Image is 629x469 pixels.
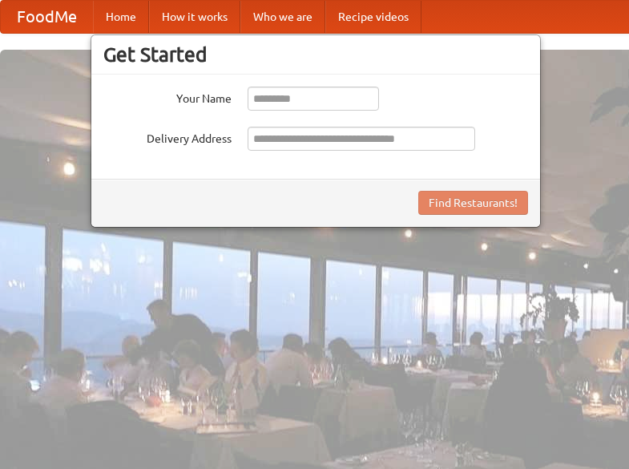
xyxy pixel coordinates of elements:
[149,1,240,33] a: How it works
[1,1,93,33] a: FoodMe
[103,87,232,107] label: Your Name
[93,1,149,33] a: Home
[103,127,232,147] label: Delivery Address
[240,1,325,33] a: Who we are
[103,42,528,67] h3: Get Started
[325,1,421,33] a: Recipe videos
[418,191,528,215] button: Find Restaurants!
